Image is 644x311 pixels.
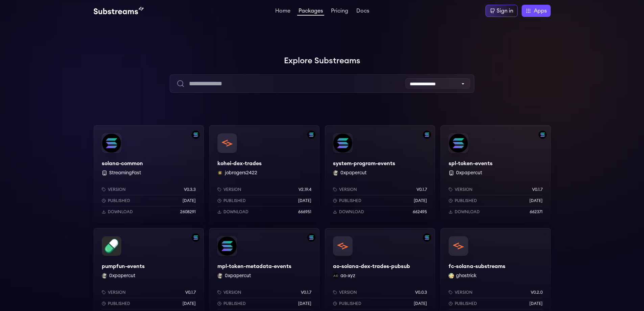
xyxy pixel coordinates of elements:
p: Download [108,209,133,215]
p: [DATE] [298,301,311,306]
p: Published [455,198,477,203]
img: Filter by solana network [539,131,547,139]
img: Filter by solana network [423,131,431,139]
p: Version [455,187,473,192]
p: [DATE] [298,198,311,203]
p: v0.1.7 [185,290,196,295]
p: Published [339,198,361,203]
a: Pricing [330,8,350,15]
button: 0xpapercut [340,170,366,176]
img: Filter by solana network [192,234,200,242]
p: 666951 [298,209,311,215]
p: v0.0.3 [415,290,427,295]
span: Apps [534,7,547,15]
button: 0xpapercut [225,272,251,279]
a: Filter by solana networksystem-program-eventssystem-program-events0xpapercut 0xpapercutVersionv0.... [325,125,435,223]
p: Version [108,290,126,295]
p: Version [339,290,357,295]
p: 662495 [413,209,427,215]
p: [DATE] [414,301,427,306]
p: Published [455,301,477,306]
button: StreamingFast [109,170,141,176]
p: Version [455,290,473,295]
button: 0xpapercut [456,170,482,176]
p: Version [339,187,357,192]
img: Filter by solana network [192,131,200,139]
img: Substream's logo [94,7,144,15]
a: Filter by solana networkspl-token-eventsspl-token-events 0xpapercutVersionv0.1.7Published[DATE]Do... [440,125,551,223]
p: Published [339,301,361,306]
p: 2608291 [180,209,196,215]
a: Home [274,8,292,15]
p: [DATE] [529,198,543,203]
p: v0.1.7 [532,187,543,192]
p: Version [223,187,241,192]
a: Filter by solana networkkohei-dex-tradeskohei-dex-tradesjobrogers2422 jobrogers2422Versionv2.19.4... [209,125,319,223]
p: Published [223,198,246,203]
p: Download [223,209,248,215]
p: [DATE] [529,301,543,306]
a: Packages [297,8,324,16]
button: 0xpapercut [109,272,135,279]
p: [DATE] [183,301,196,306]
p: Published [223,301,246,306]
p: Download [455,209,480,215]
a: Docs [355,8,371,15]
img: Filter by solana network [307,234,315,242]
p: Published [108,301,130,306]
a: Filter by solana networksolana-commonsolana-common StreamingFastVersionv0.3.3Published[DATE]Downl... [94,125,204,223]
img: Filter by solana network [423,234,431,242]
p: [DATE] [183,198,196,203]
img: Filter by solana network [307,131,315,139]
p: Version [108,187,126,192]
button: ao-xyz [340,272,355,279]
p: v0.2.0 [531,290,543,295]
p: 662371 [530,209,543,215]
a: Sign in [485,5,518,17]
div: Sign in [497,7,513,15]
p: v0.1.7 [416,187,427,192]
p: Version [223,290,241,295]
button: jobrogers2422 [225,170,257,176]
p: v2.19.4 [299,187,311,192]
h1: Explore Substreams [94,54,551,68]
p: Download [339,209,364,215]
p: [DATE] [414,198,427,203]
p: v0.1.7 [301,290,311,295]
p: Published [108,198,130,203]
button: ghostrick [456,272,477,279]
p: v0.3.3 [184,187,196,192]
